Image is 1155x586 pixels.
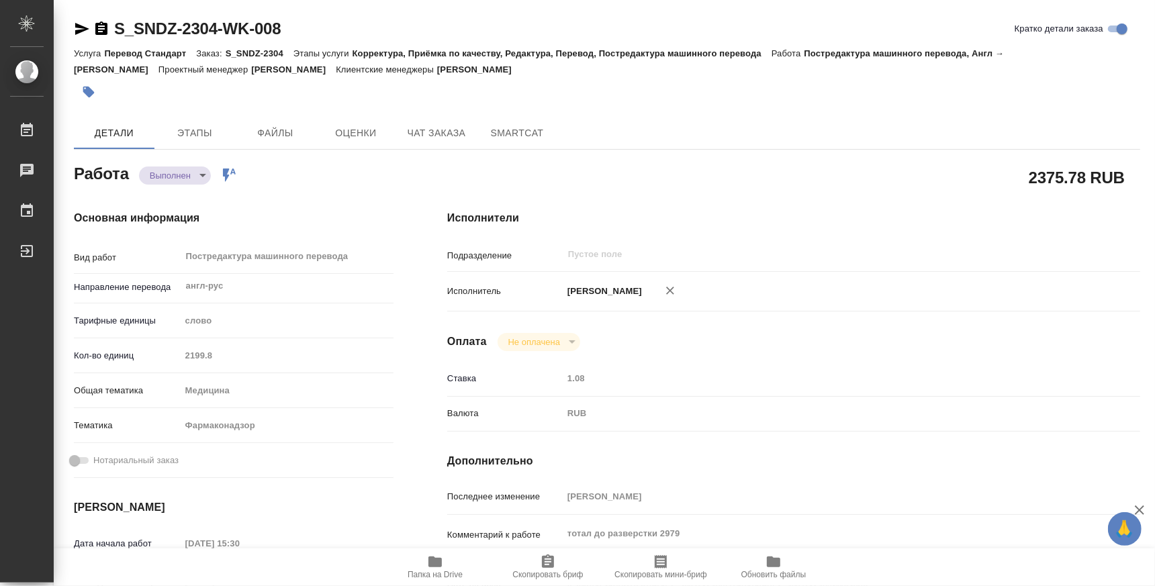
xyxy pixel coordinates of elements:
h4: Дополнительно [447,453,1140,469]
h2: 2375.78 RUB [1029,166,1125,189]
span: Чат заказа [404,125,469,142]
p: [PERSON_NAME] [563,285,642,298]
div: слово [181,309,394,332]
p: Тарифные единицы [74,314,181,328]
span: Этапы [163,125,227,142]
input: Пустое поле [567,246,1051,262]
span: 🙏 [1113,515,1136,543]
span: Кратко детали заказа [1015,22,1103,36]
h4: Исполнители [447,210,1140,226]
button: Удалить исполнителя [655,276,685,305]
div: Выполнен [139,166,211,185]
button: Обновить файлы [717,548,830,586]
button: Папка на Drive [379,548,492,586]
p: Перевод Стандарт [104,48,196,58]
textarea: тотал до разверстки 2979 [563,522,1082,545]
div: Медицина [181,379,394,402]
p: Вид работ [74,251,181,264]
p: Общая тематика [74,384,181,397]
h4: Оплата [447,334,487,350]
span: Детали [82,125,146,142]
span: Нотариальный заказ [93,454,179,467]
p: Направление перевода [74,281,181,294]
input: Пустое поле [563,487,1082,506]
button: Не оплачена [504,336,564,348]
p: Этапы услуги [293,48,353,58]
p: Исполнитель [447,285,563,298]
p: Тематика [74,419,181,432]
input: Пустое поле [563,369,1082,388]
button: Скопировать бриф [492,548,604,586]
span: Файлы [243,125,308,142]
a: S_SNDZ-2304-WK-008 [114,19,281,38]
p: Услуга [74,48,104,58]
p: Клиентские менеджеры [336,64,437,75]
button: Скопировать ссылку для ЯМессенджера [74,21,90,37]
span: Папка на Drive [408,570,463,579]
p: Проектный менеджер [158,64,251,75]
input: Пустое поле [181,534,298,553]
p: Последнее изменение [447,490,563,503]
button: Скопировать ссылку [93,21,109,37]
h2: Работа [74,160,129,185]
p: [PERSON_NAME] [251,64,336,75]
p: Ставка [447,372,563,385]
p: [PERSON_NAME] [437,64,522,75]
p: Подразделение [447,249,563,262]
input: Пустое поле [181,346,394,365]
button: Скопировать мини-бриф [604,548,717,586]
p: Валюта [447,407,563,420]
p: Работа [772,48,804,58]
p: Корректура, Приёмка по качеству, Редактура, Перевод, Постредактура машинного перевода [353,48,772,58]
span: Скопировать бриф [512,570,583,579]
span: Обновить файлы [741,570,806,579]
div: Фармаконадзор [181,414,394,437]
p: Заказ: [196,48,225,58]
button: Добавить тэг [74,77,103,107]
p: Кол-во единиц [74,349,181,362]
h4: [PERSON_NAME] [74,499,394,516]
span: Скопировать мини-бриф [614,570,706,579]
h4: Основная информация [74,210,394,226]
p: Комментарий к работе [447,528,563,542]
div: Выполнен [498,333,580,351]
button: Выполнен [146,170,195,181]
p: S_SNDZ-2304 [226,48,293,58]
span: Оценки [324,125,388,142]
p: Дата начала работ [74,537,181,550]
button: 🙏 [1108,512,1142,546]
span: SmartCat [485,125,549,142]
div: RUB [563,402,1082,425]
